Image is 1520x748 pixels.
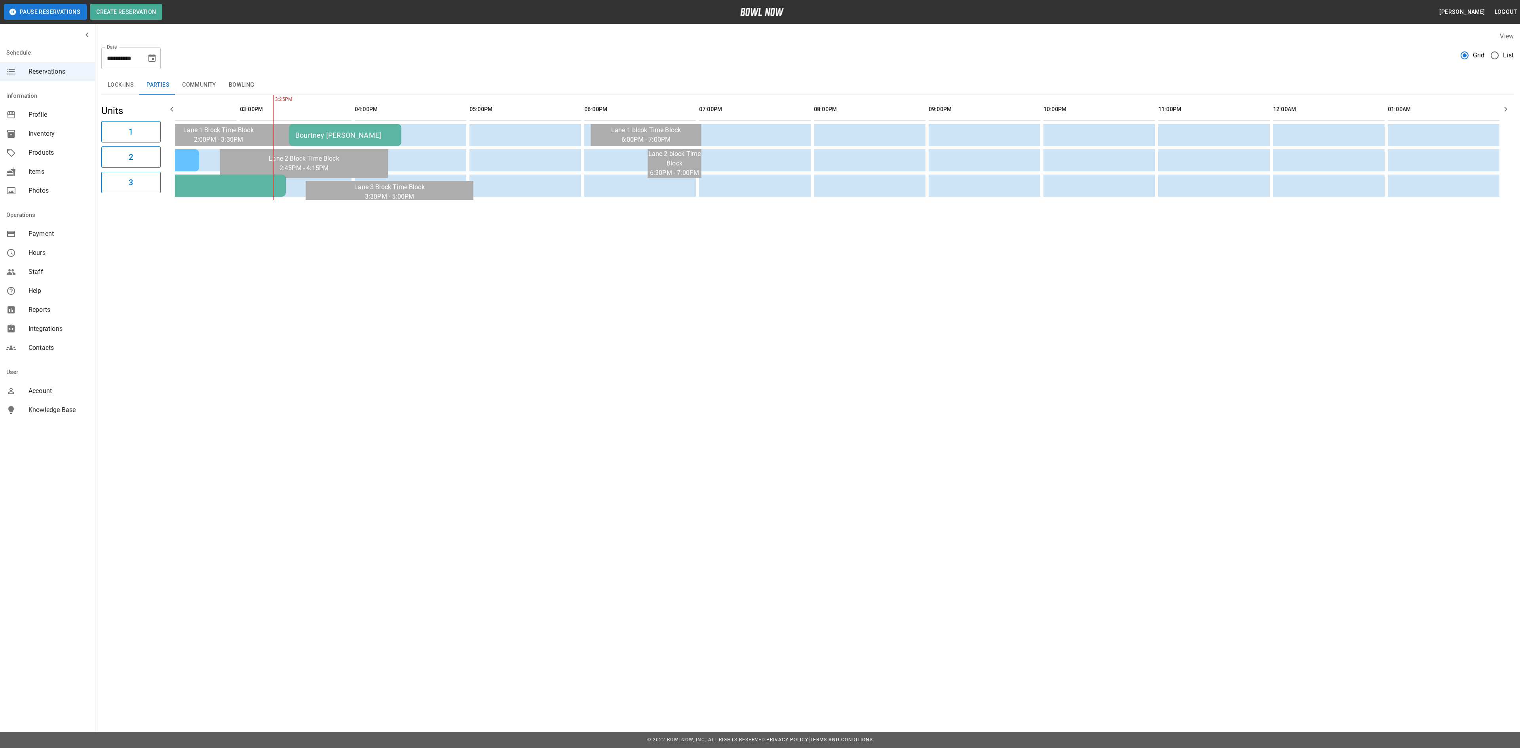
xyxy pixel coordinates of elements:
[28,67,89,76] span: Reservations
[28,386,89,396] span: Account
[273,96,275,104] span: 3:25PM
[647,737,766,742] span: © 2022 BowlNow, Inc. All Rights Reserved.
[28,324,89,334] span: Integrations
[28,405,89,415] span: Knowledge Base
[28,286,89,296] span: Help
[1273,98,1385,121] th: 12:00AM
[810,737,873,742] a: Terms and Conditions
[28,343,89,353] span: Contacts
[295,131,395,139] div: Bourtney [PERSON_NAME]
[90,4,162,20] button: Create Reservation
[28,167,89,177] span: Items
[766,737,808,742] a: Privacy Policy
[28,110,89,120] span: Profile
[144,50,160,66] button: Choose date, selected date is Sep 20, 2025
[129,151,133,163] h6: 2
[1473,51,1485,60] span: Grid
[101,146,161,168] button: 2
[1503,51,1514,60] span: List
[1388,98,1499,121] th: 01:00AM
[28,186,89,196] span: Photos
[28,148,89,158] span: Products
[28,267,89,277] span: Staff
[28,305,89,315] span: Reports
[129,176,133,189] h6: 3
[101,76,1514,95] div: inventory tabs
[1500,32,1514,40] label: View
[740,8,784,16] img: logo
[1436,5,1488,19] button: [PERSON_NAME]
[129,125,133,138] h6: 1
[28,129,89,139] span: Inventory
[1491,5,1520,19] button: Logout
[1043,98,1155,121] th: 10:00PM
[28,229,89,239] span: Payment
[101,104,161,117] h5: Units
[1158,98,1270,121] th: 11:00PM
[101,172,161,193] button: 3
[176,76,222,95] button: Community
[140,76,176,95] button: Parties
[28,248,89,258] span: Hours
[222,76,261,95] button: Bowling
[101,76,140,95] button: Lock-ins
[101,121,161,142] button: 1
[4,4,87,20] button: Pause Reservations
